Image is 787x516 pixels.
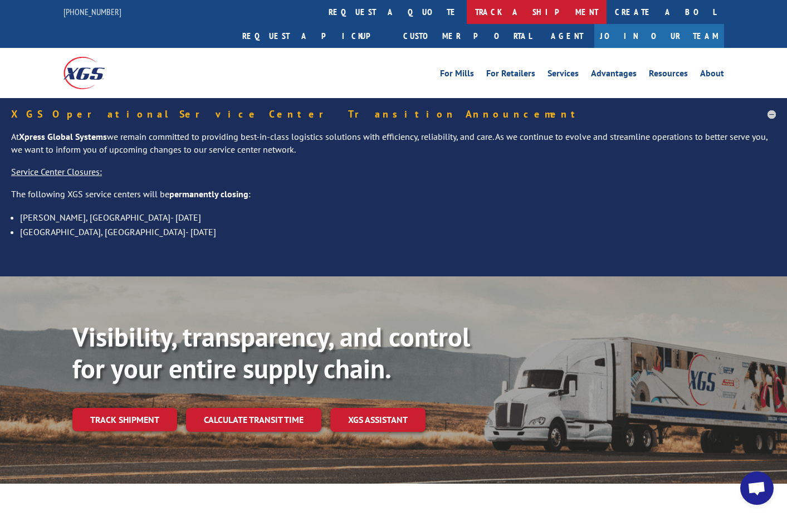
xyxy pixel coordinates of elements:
[740,471,774,505] a: Open chat
[72,408,177,431] a: Track shipment
[486,69,535,81] a: For Retailers
[440,69,474,81] a: For Mills
[330,408,426,432] a: XGS ASSISTANT
[594,24,724,48] a: Join Our Team
[11,109,776,119] h5: XGS Operational Service Center Transition Announcement
[700,69,724,81] a: About
[395,24,540,48] a: Customer Portal
[11,188,776,210] p: The following XGS service centers will be :
[234,24,395,48] a: Request a pickup
[186,408,321,432] a: Calculate transit time
[20,210,776,225] li: [PERSON_NAME], [GEOGRAPHIC_DATA]- [DATE]
[72,319,470,386] b: Visibility, transparency, and control for your entire supply chain.
[591,69,637,81] a: Advantages
[169,188,248,199] strong: permanently closing
[11,130,776,166] p: At we remain committed to providing best-in-class logistics solutions with efficiency, reliabilit...
[649,69,688,81] a: Resources
[548,69,579,81] a: Services
[20,225,776,239] li: [GEOGRAPHIC_DATA], [GEOGRAPHIC_DATA]- [DATE]
[19,131,107,142] strong: Xpress Global Systems
[11,166,102,177] u: Service Center Closures:
[63,6,121,17] a: [PHONE_NUMBER]
[540,24,594,48] a: Agent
